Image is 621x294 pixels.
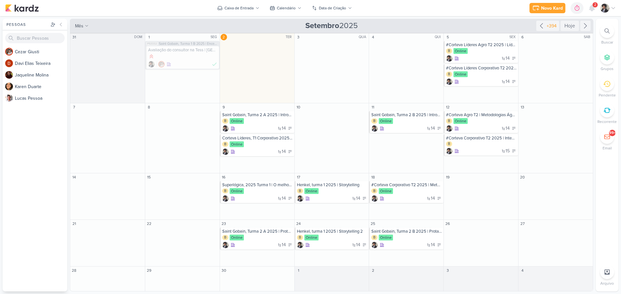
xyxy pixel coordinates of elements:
[221,34,227,40] div: 2
[15,60,67,67] div: D a v i E l i a s T e i x e i r a
[282,126,286,131] span: 14
[230,118,244,124] div: Online
[146,174,152,180] div: 15
[431,196,435,201] span: 14
[371,125,378,132] div: Criador(a): Pedro Luahn Simões
[222,136,293,141] div: Corteva Líderes, T1 Corporativo 2025 | Pulso
[370,267,376,274] div: 2
[295,174,302,180] div: 17
[71,34,77,40] div: 31
[5,33,65,43] input: Buscar Pessoas
[222,182,293,188] div: Superlógica, 2025 Turma 1 | O melhor do Conflito
[446,148,452,154] div: Criador(a): Pedro Luahn Simões
[541,5,563,12] div: Novo Kard
[371,188,377,194] div: B
[148,61,155,67] img: Pedro Luahn Simões
[71,104,77,110] div: 7
[446,112,517,117] div: #Corteva Agro T2 | Metodologias Ágeis
[371,242,378,248] img: Pedro Luahn Simões
[5,71,13,79] img: Jaqueline Molina
[146,104,152,110] div: 8
[297,195,303,202] div: Criador(a): Pedro Luahn Simões
[297,188,303,194] div: B
[305,21,358,31] span: 2025
[596,24,618,45] li: Ctrl + F
[295,267,302,274] div: 1
[519,104,526,110] div: 13
[295,34,302,40] div: 3
[371,112,442,117] div: Saint Gobain, Turma 2 B 2025 | Introdução ao Projeto de estágio
[444,104,451,110] div: 12
[297,242,303,248] img: Pedro Luahn Simões
[431,243,435,247] span: 14
[371,125,378,132] img: Pedro Luahn Simões
[529,3,565,13] button: Novo Kard
[211,35,219,40] div: SEG
[446,72,452,77] div: B
[222,195,229,202] img: Pedro Luahn Simões
[600,280,614,286] p: Arquivo
[444,174,451,180] div: 19
[356,243,360,247] span: 14
[304,235,319,240] div: Online
[446,78,452,85] div: Criador(a): Pedro Luahn Simões
[370,174,376,180] div: 18
[371,235,377,240] div: B
[230,235,244,240] div: Online
[297,195,303,202] img: Pedro Luahn Simões
[158,61,165,67] img: Cezar Giusti
[15,95,67,102] div: L u c a s P e s s o a
[134,35,144,40] div: DOM
[446,125,452,132] img: Pedro Luahn Simões
[599,92,616,98] p: Pendente
[545,23,558,29] div: +394
[437,243,441,247] div: A Fazer
[446,141,452,147] div: B
[379,235,393,240] div: Online
[584,35,592,40] div: SAB
[230,141,244,147] div: Online
[446,118,452,124] div: B
[71,267,77,274] div: 28
[362,196,367,201] div: A Fazer
[304,188,319,194] div: Online
[157,61,165,67] div: Colaboradores: Cezar Giusti
[222,125,229,132] div: Criador(a): Pedro Luahn Simões
[222,188,228,194] div: B
[506,149,510,153] span: 15
[297,182,368,188] div: Henkel, turma 1 2025 | Storytelling
[222,148,229,155] div: Criador(a): Pedro Luahn Simões
[286,35,294,40] div: TER
[371,195,378,202] div: Criador(a): Pedro Luahn Simões
[444,34,451,40] div: 5
[359,35,368,40] div: QUA
[370,220,376,227] div: 25
[512,126,516,131] div: A Fazer
[444,220,451,227] div: 26
[446,125,452,132] div: Criador(a): Pedro Luahn Simões
[519,34,526,40] div: 6
[297,229,368,234] div: Henkel, turma 1 2025 | Storytelling 2
[600,4,609,13] img: Pedro Luahn Simões
[282,196,286,201] span: 14
[159,42,218,46] span: Saint Gobain, Turma 1 B 2025 | Encerramento
[221,220,227,227] div: 23
[221,174,227,180] div: 16
[222,242,229,248] div: Criador(a): Pedro Luahn Simões
[282,149,286,154] span: 14
[453,48,468,54] div: Online
[509,35,517,40] div: SEX
[305,21,339,30] strong: Setembro
[512,56,516,61] div: A Fazer
[148,47,218,53] div: Avaliação do consultor na Tess | Saint Gobain, Turma 1 B 2025 | Encerramento
[371,182,442,188] div: #Corteva Corporativo T2 2025 | Metodologias Ágeis
[222,242,229,248] img: Pedro Luahn Simões
[362,243,367,247] div: A Fazer
[146,267,152,274] div: 29
[435,35,443,40] div: QUI
[230,188,244,194] div: Online
[295,220,302,227] div: 24
[212,61,217,67] div: Finalizado
[297,242,303,248] div: Criador(a): Pedro Luahn Simões
[379,188,393,194] div: Online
